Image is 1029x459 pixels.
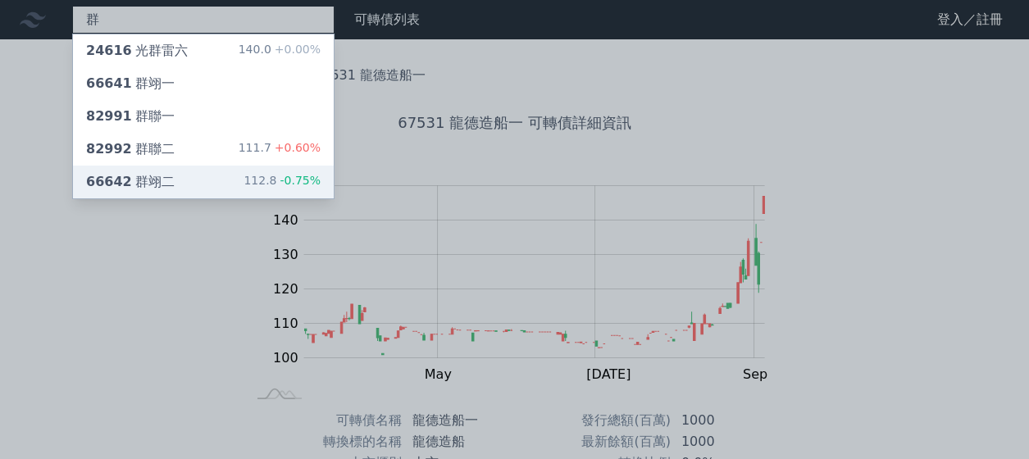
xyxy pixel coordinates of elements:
span: 82992 [86,141,132,157]
span: +0.60% [271,141,321,154]
div: 群聯二 [86,139,175,159]
div: 111.7 [239,139,321,159]
div: 群聯一 [86,107,175,126]
div: 140.0 [239,41,321,61]
span: 66642 [86,174,132,189]
a: 24616光群雷六 140.0+0.00% [73,34,334,67]
span: 24616 [86,43,132,58]
a: 66642群翊二 112.8-0.75% [73,166,334,198]
a: 82992群聯二 111.7+0.60% [73,133,334,166]
span: 66641 [86,75,132,91]
div: 112.8 [244,172,321,192]
span: 82991 [86,108,132,124]
div: 光群雷六 [86,41,188,61]
span: -0.75% [276,174,321,187]
div: 群翊一 [86,74,175,93]
a: 66641群翊一 [73,67,334,100]
div: 群翊二 [86,172,175,192]
span: +0.00% [271,43,321,56]
a: 82991群聯一 [73,100,334,133]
